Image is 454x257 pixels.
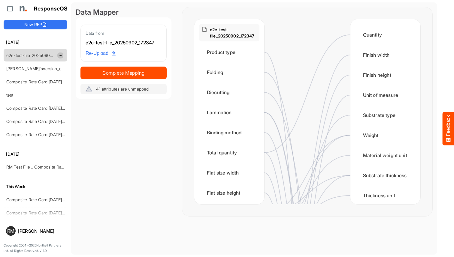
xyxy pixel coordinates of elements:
[34,6,68,12] h1: ResponseOS
[6,92,14,97] a: test
[7,229,14,233] span: RM
[355,106,416,124] div: Substrate type
[355,186,416,205] div: Thickness unit
[17,3,29,15] img: Northell
[355,25,416,44] div: Quantity
[18,229,65,233] div: [PERSON_NAME]
[86,39,162,47] div: e2e-test-file_20250902_172347
[199,83,259,102] div: Diecutting
[6,66,119,71] a: [PERSON_NAME]'sVersion_e2e-test-file_20250604_111803
[4,243,67,253] p: Copyright 2004 - 2025 Northell Partners Ltd. All Rights Reserved. v 1.1.0
[355,86,416,104] div: Unit of measure
[4,151,67,157] h6: [DATE]
[355,126,416,145] div: Weight
[199,204,259,222] div: Substrate weight
[86,49,116,57] span: Re-Upload
[199,143,259,162] div: Total quantity
[199,43,259,61] div: Product type
[76,7,171,17] div: Data Mapper
[199,163,259,182] div: Flat size width
[86,30,162,37] div: Data from
[4,39,67,46] h6: [DATE]
[355,46,416,64] div: Finish width
[355,146,416,165] div: Material weight unit
[199,63,259,82] div: Folding
[199,103,259,122] div: Lamination
[6,197,77,202] a: Composite Rate Card [DATE]_smaller
[6,164,90,169] a: RM Test File _ Composite Rate Card [DATE]
[443,112,454,145] button: Feedback
[81,69,166,77] span: Complete Mapping
[6,106,77,111] a: Composite Rate Card [DATE]_smaller
[210,26,257,39] p: e2e-test-file_20250902_172347
[83,48,118,59] a: Re-Upload
[199,184,259,202] div: Flat size height
[4,183,67,190] h6: This Week
[6,119,77,124] a: Composite Rate Card [DATE]_smaller
[355,66,416,84] div: Finish height
[57,52,63,58] button: dropdownbutton
[6,132,77,137] a: Composite Rate Card [DATE]_smaller
[4,20,67,29] button: New RFP
[80,67,167,79] button: Complete Mapping
[6,79,62,84] a: Composite Rate Card [DATE]
[355,166,416,185] div: Substrate thickness
[199,123,259,142] div: Binding method
[6,53,67,58] a: e2e-test-file_20250902_172347
[96,86,149,91] span: 41 attributes are unmapped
